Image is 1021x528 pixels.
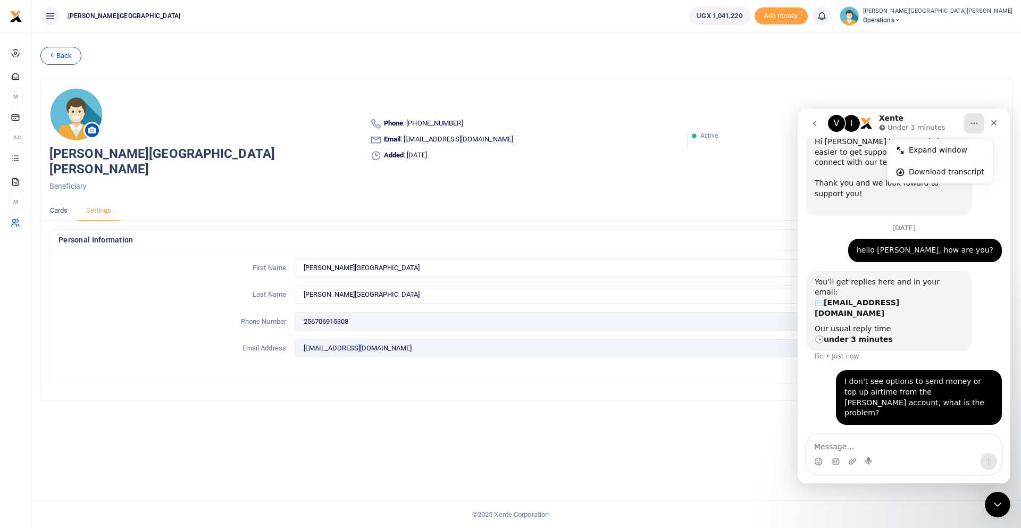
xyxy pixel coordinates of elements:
[58,234,994,246] h4: Personal Information
[684,6,754,26] li: Wallet ballance
[798,109,1010,483] iframe: Intercom live chat
[755,11,808,19] a: Add money
[840,6,859,26] img: profile-user
[54,343,290,354] label: Email Address
[370,150,682,162] li: : [DATE]
[384,120,404,128] b: Phone
[10,10,22,23] img: logo-small
[9,129,23,146] li: Ac
[64,11,185,21] span: [PERSON_NAME][GEOGRAPHIC_DATA]
[384,152,404,160] b: Added
[77,200,121,221] a: Settings
[863,15,1012,25] span: Operations
[384,136,401,144] b: Email
[49,180,362,192] p: Beneficiary
[689,6,750,26] a: UGX 1,041,220
[370,134,682,146] li: : [EMAIL_ADDRESS][DOMAIN_NAME]
[700,132,718,139] span: Active
[9,193,23,211] li: M
[54,289,290,300] label: Last Name
[370,118,682,130] li: : [PHONE_NUMBER]
[49,146,362,177] h5: [PERSON_NAME][GEOGRAPHIC_DATA][PERSON_NAME]
[41,200,77,221] a: Cards
[697,11,742,21] span: UGX 1,041,220
[54,263,290,273] label: First Name
[9,88,23,105] li: M
[54,316,290,327] label: Phone Number
[295,339,916,357] input: Email
[40,47,81,65] a: Back
[10,12,22,20] a: logo-small logo-large logo-large
[863,7,1012,16] small: [PERSON_NAME][GEOGRAPHIC_DATA][PERSON_NAME]
[755,7,808,25] span: Add money
[985,492,1010,517] iframe: Intercom live chat
[755,7,808,25] li: Toup your wallet
[840,6,1012,26] a: profile-user [PERSON_NAME][GEOGRAPHIC_DATA][PERSON_NAME] Operations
